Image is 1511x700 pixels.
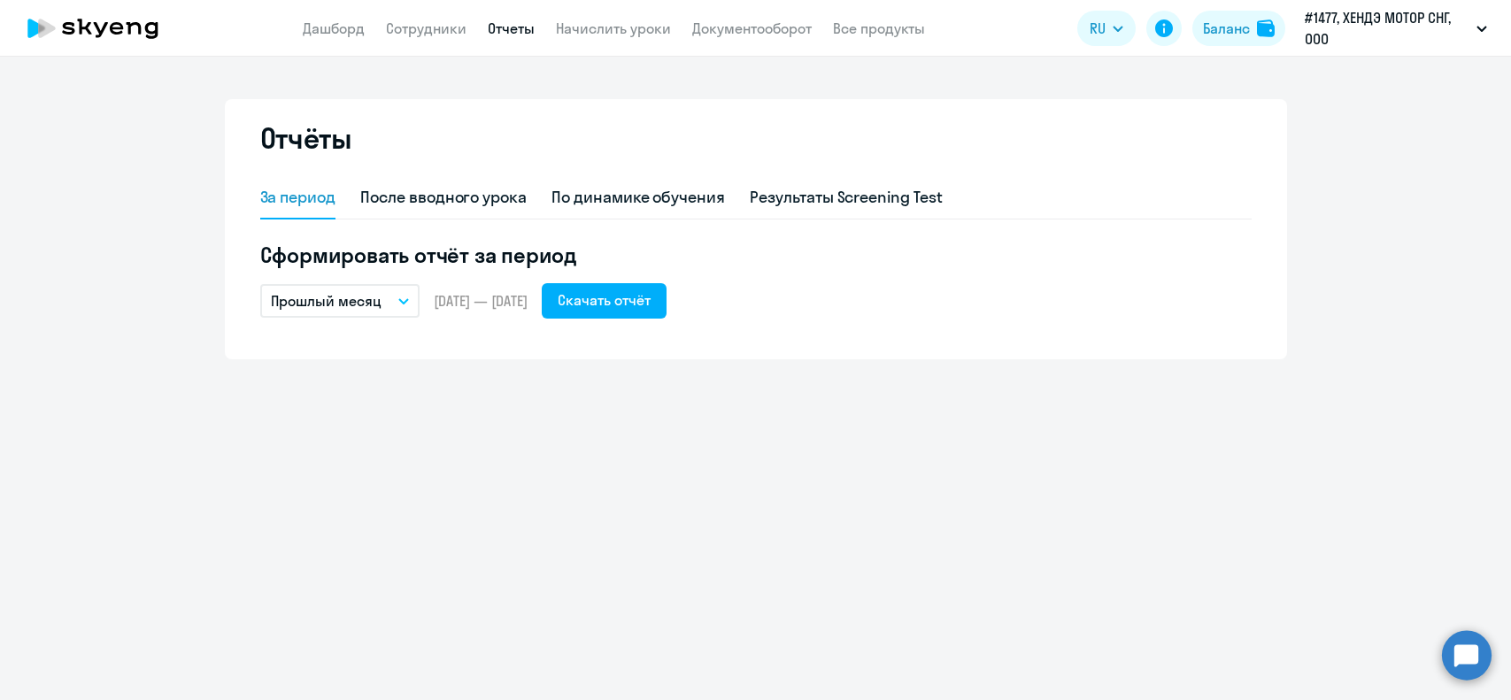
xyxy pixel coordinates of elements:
a: Сотрудники [386,19,466,37]
div: Баланс [1203,18,1250,39]
span: RU [1090,18,1106,39]
div: Результаты Screening Test [750,186,943,209]
button: Балансbalance [1192,11,1285,46]
a: Отчеты [488,19,535,37]
div: По динамике обучения [551,186,725,209]
button: Прошлый месяц [260,284,420,318]
div: После вводного урока [360,186,527,209]
img: balance [1257,19,1275,37]
a: Дашборд [303,19,365,37]
a: Начислить уроки [556,19,671,37]
button: RU [1077,11,1136,46]
a: Все продукты [833,19,925,37]
div: За период [260,186,336,209]
p: #1477, ХЕНДЭ МОТОР СНГ, ООО [1305,7,1469,50]
span: [DATE] — [DATE] [434,291,528,311]
div: Скачать отчёт [558,289,651,311]
p: Прошлый месяц [271,290,382,312]
a: Документооборот [692,19,812,37]
h5: Сформировать отчёт за период [260,241,1252,269]
h2: Отчёты [260,120,352,156]
button: #1477, ХЕНДЭ МОТОР СНГ, ООО [1296,7,1496,50]
button: Скачать отчёт [542,283,667,319]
